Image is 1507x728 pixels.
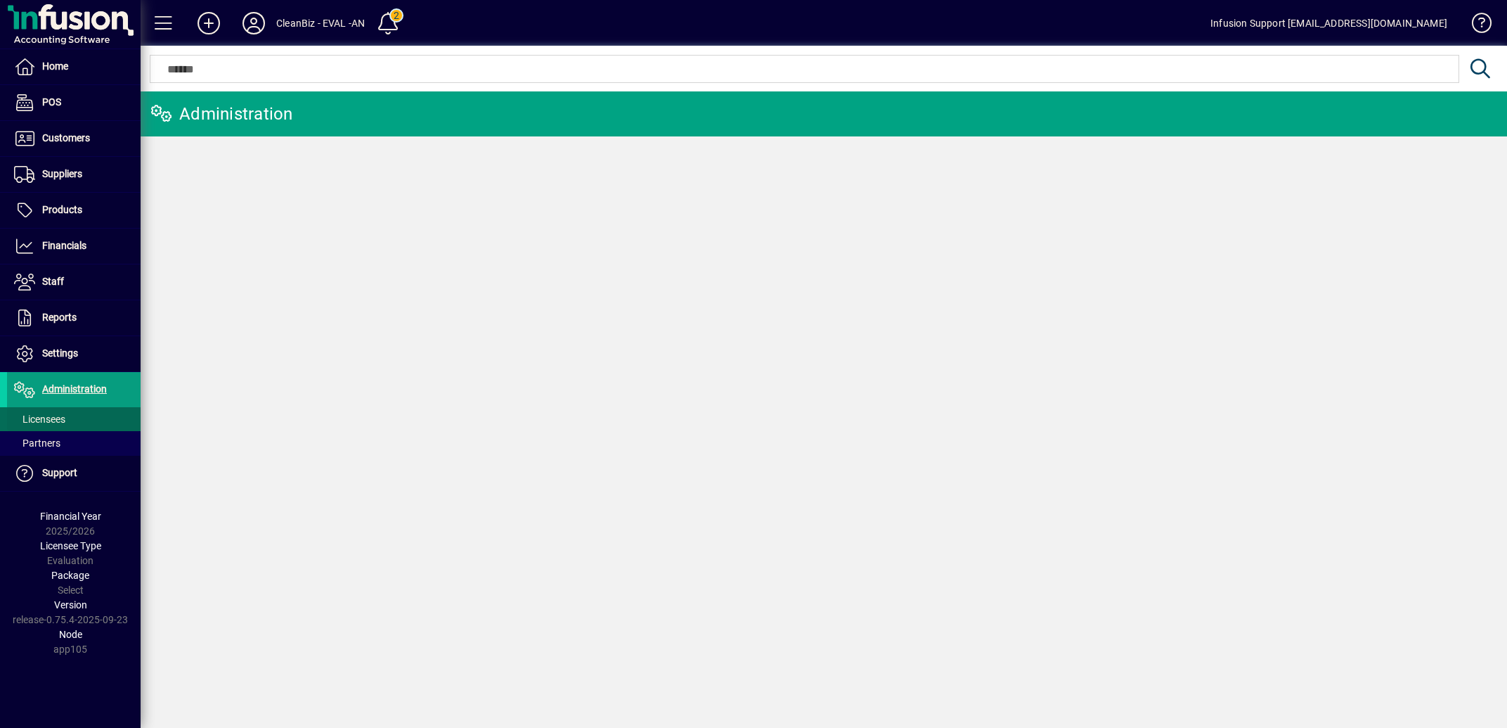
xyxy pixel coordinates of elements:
[59,629,82,640] span: Node
[7,229,141,264] a: Financials
[42,60,68,72] span: Home
[42,132,90,143] span: Customers
[7,49,141,84] a: Home
[7,264,141,300] a: Staff
[14,414,65,425] span: Licensees
[42,347,78,359] span: Settings
[42,204,82,215] span: Products
[151,103,293,125] div: Administration
[7,336,141,371] a: Settings
[42,168,82,179] span: Suppliers
[7,300,141,336] a: Reports
[42,96,61,108] span: POS
[276,12,365,34] div: CleanBiz - EVAL -AN
[51,570,89,581] span: Package
[1210,12,1447,34] div: Infusion Support [EMAIL_ADDRESS][DOMAIN_NAME]
[40,540,101,551] span: Licensee Type
[42,312,77,323] span: Reports
[186,11,231,36] button: Add
[7,456,141,491] a: Support
[7,157,141,192] a: Suppliers
[42,276,64,287] span: Staff
[7,407,141,431] a: Licensees
[42,383,107,395] span: Administration
[54,599,87,611] span: Version
[42,240,86,251] span: Financials
[7,121,141,156] a: Customers
[14,438,60,449] span: Partners
[42,467,77,478] span: Support
[40,511,101,522] span: Financial Year
[7,431,141,455] a: Partners
[231,11,276,36] button: Profile
[7,193,141,228] a: Products
[7,85,141,120] a: POS
[1461,3,1489,49] a: Knowledge Base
